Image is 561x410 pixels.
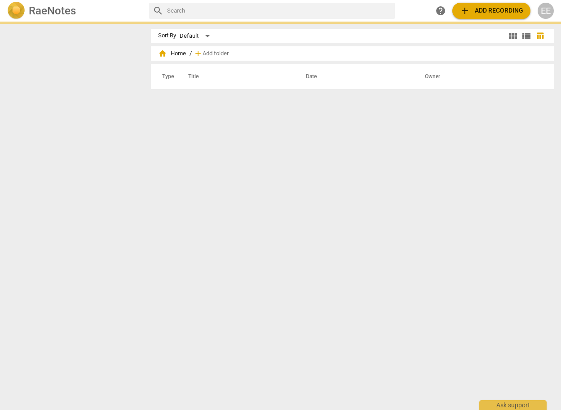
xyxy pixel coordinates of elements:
[180,29,213,43] div: Default
[158,49,186,58] span: Home
[459,5,523,16] span: Add recording
[177,64,295,89] th: Title
[414,64,544,89] th: Owner
[433,3,449,19] a: Help
[7,2,25,20] img: Logo
[155,64,177,89] th: Type
[167,4,391,18] input: Search
[538,3,554,19] button: EE
[158,32,176,39] div: Sort By
[190,50,192,57] span: /
[295,64,414,89] th: Date
[153,5,163,16] span: search
[508,31,518,41] span: view_module
[7,2,142,20] a: LogoRaeNotes
[533,29,547,43] button: Table view
[194,49,203,58] span: add
[158,49,167,58] span: home
[203,50,229,57] span: Add folder
[506,29,520,43] button: Tile view
[536,31,544,40] span: table_chart
[521,31,532,41] span: view_list
[452,3,530,19] button: Upload
[29,4,76,17] h2: RaeNotes
[479,400,547,410] div: Ask support
[459,5,470,16] span: add
[435,5,446,16] span: help
[520,29,533,43] button: List view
